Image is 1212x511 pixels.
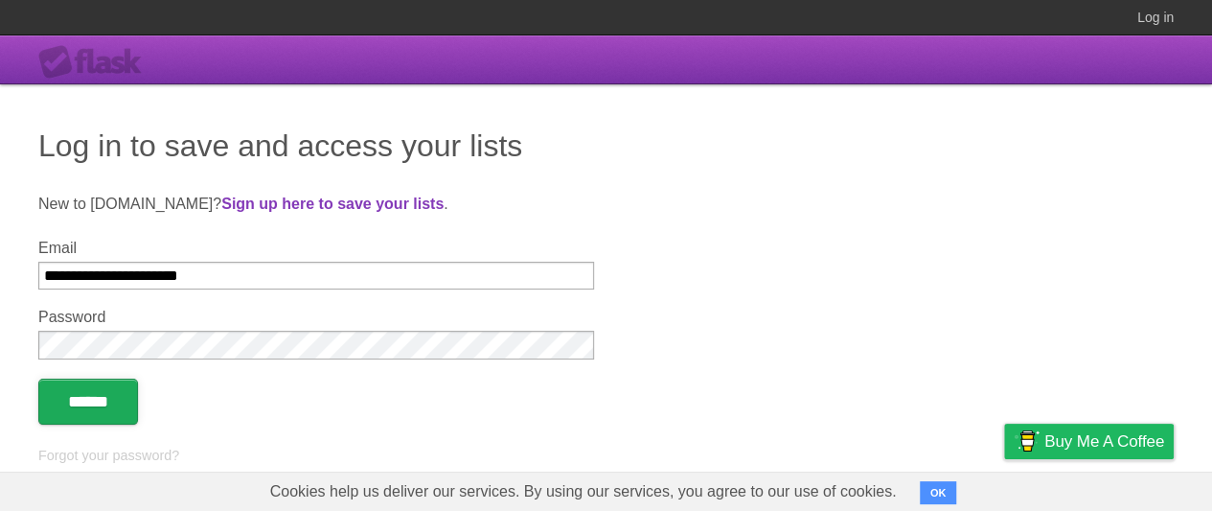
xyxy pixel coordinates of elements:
[221,196,444,212] a: Sign up here to save your lists
[38,309,594,326] label: Password
[38,240,594,257] label: Email
[1004,424,1174,459] a: Buy me a coffee
[38,45,153,80] div: Flask
[920,481,957,504] button: OK
[38,193,1174,216] p: New to [DOMAIN_NAME]? .
[1014,425,1040,457] img: Buy me a coffee
[38,123,1174,169] h1: Log in to save and access your lists
[251,473,916,511] span: Cookies help us deliver our services. By using our services, you agree to our use of cookies.
[38,448,179,463] a: Forgot your password?
[1044,425,1164,458] span: Buy me a coffee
